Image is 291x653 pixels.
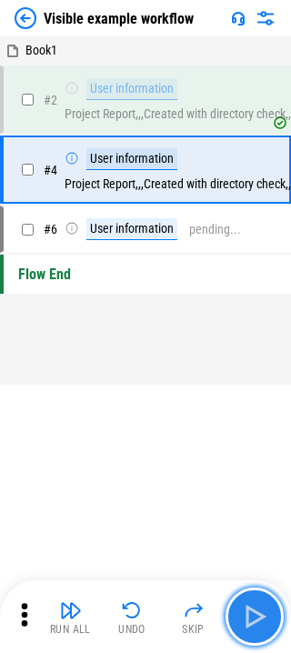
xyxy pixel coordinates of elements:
img: Settings menu [255,7,276,29]
div: Run All [50,624,91,635]
span: Book1 [25,43,57,57]
div: User information [86,218,177,240]
span: # 6 [44,222,57,236]
img: Skip [183,599,205,621]
button: Undo [103,595,161,638]
button: Skip [165,595,223,638]
button: Run All [42,595,100,638]
img: Main button [240,602,269,631]
img: Back [15,7,36,29]
div: User information [86,78,177,100]
span: # 4 [44,163,57,177]
img: Run All [60,599,82,621]
img: Support [231,11,246,25]
div: Skip [182,624,205,635]
div: pending... [189,223,241,236]
div: Visible example workflow [44,10,194,27]
div: User information [86,148,177,170]
span: # 2 [44,93,57,107]
div: Undo [118,624,145,635]
img: Undo [121,599,143,621]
